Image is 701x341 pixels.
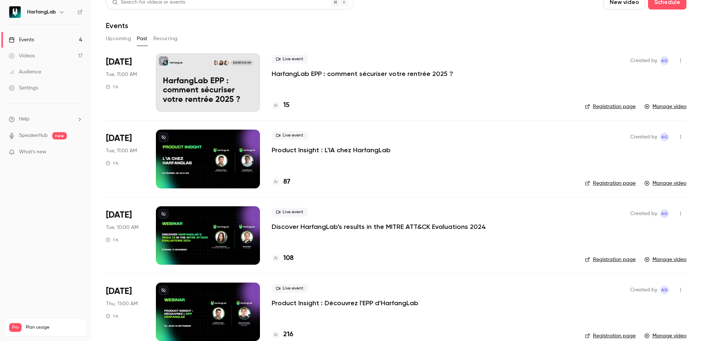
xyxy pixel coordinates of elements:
[272,253,294,263] a: 108
[661,133,668,141] span: AG
[283,253,294,263] h4: 108
[9,36,34,43] div: Events
[272,299,418,307] a: Product Insight : Découvrez l'EPP d'HarfangLab
[74,149,83,156] iframe: Noticeable Trigger
[644,180,686,187] a: Manage video
[630,209,657,218] span: Created by
[106,21,128,30] h1: Events
[224,60,229,65] img: Clothilde Fourdain
[9,68,41,76] div: Audience
[272,55,308,64] span: Live event
[106,206,144,265] div: Dec 17 Tue, 10:00 AM (Europe/Paris)
[106,224,138,231] span: Tue, 10:00 AM
[272,330,293,340] a: 216
[106,147,137,154] span: Tue, 11:00 AM
[106,71,137,78] span: Tue, 11:00 AM
[106,160,118,166] div: 1 h
[137,33,148,45] button: Past
[630,133,657,141] span: Created by
[231,60,253,65] span: [DATE] 11:00 AM
[9,115,83,123] li: help-dropdown-opener
[9,84,38,92] div: Settings
[9,6,21,18] img: HarfangLab
[106,33,131,45] button: Upcoming
[585,332,636,340] a: Registration page
[630,56,657,65] span: Created by
[660,286,669,294] span: Alexandre Gestat
[218,60,223,65] img: Léna Jakubowicz
[19,132,48,139] a: SpeakerHub
[106,133,132,144] span: [DATE]
[153,33,178,45] button: Recurring
[585,103,636,110] a: Registration page
[163,77,253,105] p: HarfangLab EPP : comment sécuriser votre rentrée 2025 ?
[272,177,290,187] a: 87
[660,56,669,65] span: Alexandre Gestat
[272,100,290,110] a: 15
[661,286,668,294] span: AG
[52,132,67,139] span: new
[106,53,144,112] div: May 20 Tue, 11:00 AM (Europe/Paris)
[272,222,486,231] a: Discover HarfangLab's results in the MITRE ATT&CK Evaluations 2024
[106,300,138,307] span: Thu, 11:00 AM
[19,148,46,156] span: What's new
[26,325,82,330] span: Plan usage
[106,313,118,319] div: 1 h
[106,237,118,243] div: 1 h
[661,209,668,218] span: AG
[170,61,183,65] p: HarfangLab
[9,52,35,60] div: Videos
[106,209,132,221] span: [DATE]
[106,56,132,68] span: [DATE]
[644,332,686,340] a: Manage video
[19,115,30,123] span: Help
[630,286,657,294] span: Created by
[106,130,144,188] div: Feb 4 Tue, 11:00 AM (Europe/Paris)
[272,146,391,154] a: Product Insight : L'IA chez HarfangLab
[585,256,636,263] a: Registration page
[106,283,144,341] div: Sep 19 Thu, 11:00 AM (Europe/Paris)
[283,330,293,340] h4: 216
[585,180,636,187] a: Registration page
[660,133,669,141] span: Alexandre Gestat
[283,177,290,187] h4: 87
[272,131,308,140] span: Live event
[644,256,686,263] a: Manage video
[213,60,218,65] img: Bastien Prodhomme
[283,100,290,110] h4: 15
[644,103,686,110] a: Manage video
[660,209,669,218] span: Alexandre Gestat
[106,286,132,297] span: [DATE]
[156,53,260,112] a: HarfangLab EPP : comment sécuriser votre rentrée 2025 ?HarfangLabClothilde FourdainLéna Jakubowic...
[272,208,308,217] span: Live event
[661,56,668,65] span: AG
[9,323,22,332] span: Pro
[106,84,118,90] div: 1 h
[272,69,453,78] a: HarfangLab EPP : comment sécuriser votre rentrée 2025 ?
[27,8,56,16] h6: HarfangLab
[272,284,308,293] span: Live event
